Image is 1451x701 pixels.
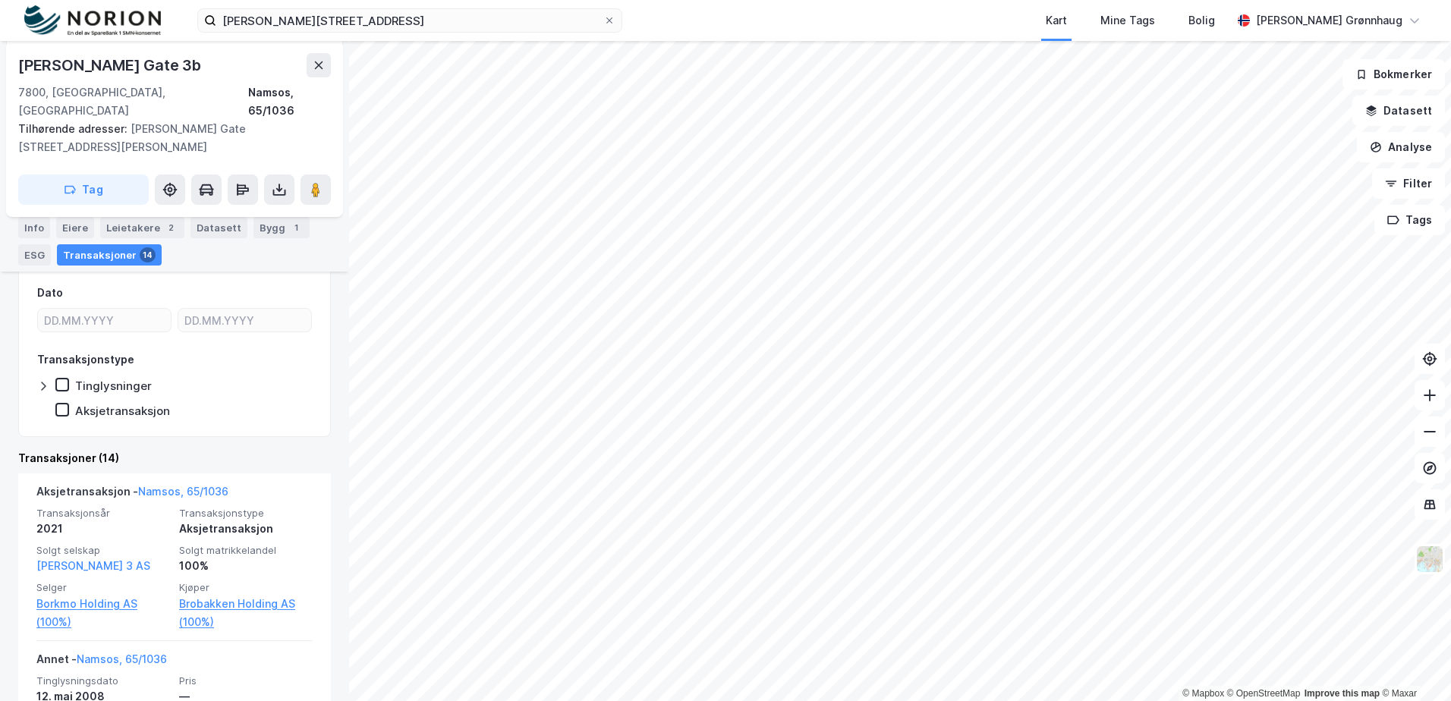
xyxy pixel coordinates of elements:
button: Datasett [1352,96,1445,126]
div: 100% [179,557,313,575]
div: Transaksjoner (14) [18,449,331,467]
a: OpenStreetMap [1227,688,1301,699]
input: DD.MM.YYYY [178,309,311,332]
button: Tag [18,174,149,205]
iframe: Chat Widget [1375,628,1451,701]
span: Tilhørende adresser: [18,122,131,135]
a: Borkmo Holding AS (100%) [36,595,170,631]
div: Kart [1046,11,1067,30]
div: Aksjetransaksjon [179,520,313,538]
div: Mine Tags [1100,11,1155,30]
a: [PERSON_NAME] 3 AS [36,559,150,572]
input: DD.MM.YYYY [38,309,171,332]
span: Kjøper [179,581,313,594]
div: Datasett [190,217,247,238]
a: Namsos, 65/1036 [77,652,167,665]
div: Aksjetransaksjon [75,404,170,418]
span: Tinglysningsdato [36,674,170,687]
div: 1 [288,220,304,235]
span: Selger [36,581,170,594]
div: 2021 [36,520,170,538]
div: Transaksjoner [57,244,162,266]
img: norion-logo.80e7a08dc31c2e691866.png [24,5,161,36]
a: Mapbox [1182,688,1224,699]
div: Info [18,217,50,238]
div: ESG [18,244,51,266]
div: Eiere [56,217,94,238]
div: 14 [140,247,156,262]
img: Z [1415,545,1444,574]
div: [PERSON_NAME] Gate 3b [18,53,204,77]
span: Solgt matrikkelandel [179,544,313,557]
div: Annet - [36,650,167,674]
span: Transaksjonstype [179,507,313,520]
div: Bolig [1188,11,1215,30]
button: Tags [1374,205,1445,235]
button: Analyse [1357,132,1445,162]
div: Aksjetransaksjon - [36,483,228,507]
div: [PERSON_NAME] Gate [STREET_ADDRESS][PERSON_NAME] [18,120,319,156]
span: Transaksjonsår [36,507,170,520]
input: Søk på adresse, matrikkel, gårdeiere, leietakere eller personer [216,9,603,32]
div: 2 [163,220,178,235]
div: Dato [37,284,63,302]
div: Bygg [253,217,310,238]
a: Brobakken Holding AS (100%) [179,595,313,631]
div: Namsos, 65/1036 [248,83,331,120]
div: [PERSON_NAME] Grønnhaug [1256,11,1402,30]
div: Kontrollprogram for chat [1375,628,1451,701]
div: Leietakere [100,217,184,238]
span: Solgt selskap [36,544,170,557]
a: Namsos, 65/1036 [138,485,228,498]
button: Filter [1372,168,1445,199]
div: Transaksjonstype [37,350,134,369]
span: Pris [179,674,313,687]
button: Bokmerker [1342,59,1445,90]
a: Improve this map [1305,688,1380,699]
div: Tinglysninger [75,379,152,393]
div: 7800, [GEOGRAPHIC_DATA], [GEOGRAPHIC_DATA] [18,83,248,120]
